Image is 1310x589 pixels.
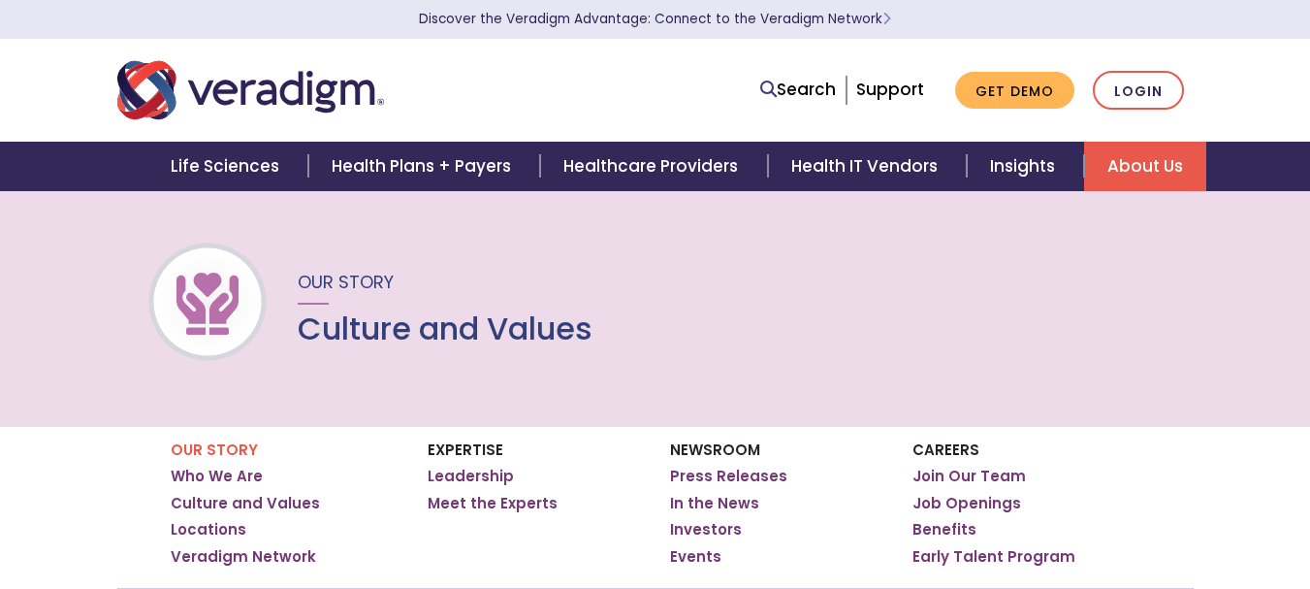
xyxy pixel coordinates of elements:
[912,467,1026,486] a: Join Our Team
[308,142,540,191] a: Health Plans + Payers
[912,520,976,540] a: Benefits
[147,142,308,191] a: Life Sciences
[298,270,394,294] span: Our Story
[171,467,263,486] a: Who We Are
[540,142,767,191] a: Healthcare Providers
[856,78,924,101] a: Support
[912,547,1075,567] a: Early Talent Program
[955,72,1074,110] a: Get Demo
[670,494,759,513] a: In the News
[670,547,721,567] a: Events
[1093,71,1184,111] a: Login
[967,142,1084,191] a: Insights
[171,494,320,513] a: Culture and Values
[670,467,787,486] a: Press Releases
[882,10,891,28] span: Learn More
[912,494,1021,513] a: Job Openings
[428,467,514,486] a: Leadership
[1084,142,1206,191] a: About Us
[419,10,891,28] a: Discover the Veradigm Advantage: Connect to the Veradigm NetworkLearn More
[171,547,316,567] a: Veradigm Network
[760,77,836,103] a: Search
[768,142,967,191] a: Health IT Vendors
[171,520,246,540] a: Locations
[117,58,384,122] img: Veradigm logo
[670,520,742,540] a: Investors
[428,494,558,513] a: Meet the Experts
[298,311,592,347] h1: Culture and Values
